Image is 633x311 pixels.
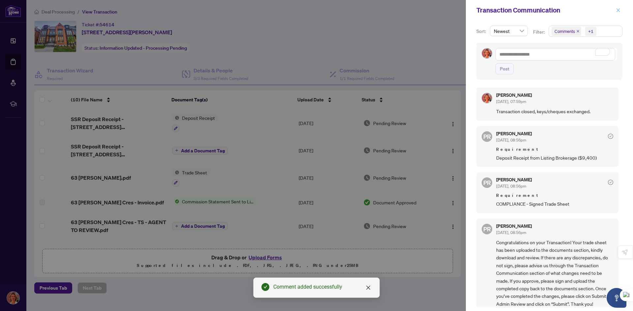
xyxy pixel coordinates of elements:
span: close [616,8,620,13]
h5: [PERSON_NAME] [496,131,532,136]
span: Comments [552,27,581,36]
span: Transaction closed, keys/cheques exchanged. [496,108,613,115]
span: close [576,30,580,33]
span: [DATE], 08:56pm [496,230,526,235]
span: Congratulations on your Transaction! Your trade sheet has been uploaded to the documents section,... [496,239,613,308]
span: PR [483,224,491,234]
img: Profile Icon [482,93,492,103]
span: Requirement [496,146,613,153]
a: Close [365,284,372,291]
img: Profile Icon [482,48,492,58]
div: Comment added successfully [273,283,372,291]
div: Transaction Communication [476,5,614,15]
span: Newest [494,26,524,36]
span: Deposit Receipt from Listing Brokerage ($9,400) [496,154,613,162]
span: check-circle [261,283,269,291]
span: Comments [555,28,575,35]
span: [DATE], 08:56pm [496,184,526,189]
button: Open asap [607,288,626,308]
span: [DATE], 07:59pm [496,99,526,104]
span: COMPLIANCE - Signed Trade Sheet [496,200,613,208]
p: Sort: [476,28,487,35]
h5: [PERSON_NAME] [496,224,532,228]
span: PR [483,178,491,187]
div: +1 [588,28,593,35]
h5: [PERSON_NAME] [496,93,532,97]
span: [DATE], 08:56pm [496,138,526,143]
span: Requirement [496,192,613,199]
textarea: To enrich screen reader interactions, please activate Accessibility in Grammarly extension settings [496,48,615,61]
p: Filter: [533,28,546,36]
h5: [PERSON_NAME] [496,177,532,182]
span: PR [483,132,491,141]
span: close [366,285,371,290]
span: check-circle [608,134,613,139]
span: check-circle [608,180,613,185]
button: Post [496,63,514,74]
